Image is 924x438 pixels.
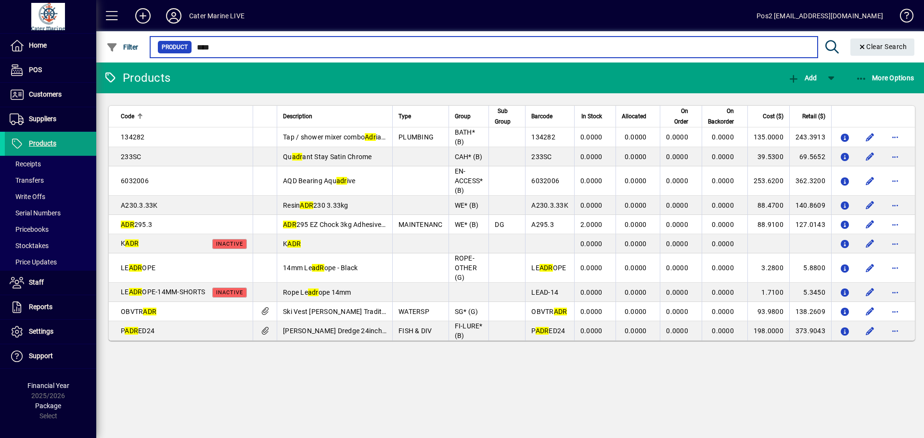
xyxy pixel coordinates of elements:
[162,42,188,52] span: Product
[283,111,312,122] span: Description
[29,327,53,335] span: Settings
[625,308,647,315] span: 0.0000
[539,264,553,272] em: ADR
[581,111,602,122] span: In Stock
[5,344,96,368] a: Support
[625,264,647,272] span: 0.0000
[789,127,831,147] td: 243.3913
[283,153,372,161] span: Qu ant Stay Satin Chrome
[580,153,603,161] span: 0.0000
[495,106,511,127] span: Sub Group
[622,111,646,122] span: Allocated
[580,240,603,248] span: 0.0000
[789,166,831,196] td: 362.3200
[121,239,139,247] span: K
[216,289,243,296] span: Inactive
[789,321,831,340] td: 373.9043
[887,217,903,232] button: More options
[856,74,914,82] span: More Options
[666,308,688,315] span: 0.0000
[666,264,688,272] span: 0.0000
[5,83,96,107] a: Customers
[455,153,483,161] span: CAH* (B)
[712,288,734,296] span: 0.0000
[5,188,96,205] a: Write Offs
[887,323,903,338] button: More options
[666,288,688,296] span: 0.0000
[125,327,138,335] em: ADR
[283,133,389,141] span: Tap / shower mixer combo iatic
[666,177,688,185] span: 0.0000
[35,402,61,410] span: Package
[862,198,878,213] button: Edit
[5,238,96,254] a: Stocktakes
[292,153,303,161] em: adr
[625,221,647,228] span: 0.0000
[189,8,244,24] div: Cater Marine LIVE
[622,111,655,122] div: Allocated
[283,177,355,185] span: AQD Bearing Aqu ive
[10,193,45,200] span: Write Offs
[121,111,247,122] div: Code
[121,288,205,296] span: LE OPE-14MM-SHORTS
[531,308,567,315] span: OBVTR
[5,320,96,344] a: Settings
[531,288,558,296] span: LEAD-14
[104,38,141,56] button: Filter
[625,240,647,248] span: 0.0000
[121,177,149,185] span: 6032006
[747,253,789,283] td: 3.2800
[893,2,912,33] a: Knowledge Base
[625,153,647,161] span: 0.0000
[666,221,688,228] span: 0.0000
[666,106,697,127] div: On Order
[283,240,301,248] span: K
[785,69,819,87] button: Add
[580,201,603,209] span: 0.0000
[5,221,96,238] a: Pricebooks
[666,133,688,141] span: 0.0000
[129,288,142,296] em: ADR
[747,283,789,302] td: 1.7100
[10,176,44,184] span: Transfers
[5,172,96,188] a: Transfers
[747,321,789,340] td: 198.0000
[789,253,831,283] td: 5.8800
[29,139,56,147] span: Products
[712,240,734,248] span: 0.0000
[666,201,688,209] span: 0.0000
[129,264,142,272] em: ADR
[121,264,155,272] span: LE OPE
[666,327,688,335] span: 0.0000
[455,254,477,281] span: ROPE-OTHER (G)
[712,327,734,335] span: 0.0000
[398,221,443,228] span: MAINTENANC
[10,225,49,233] span: Pricebooks
[10,209,61,217] span: Serial Numbers
[398,111,411,122] span: Type
[531,111,568,122] div: Barcode
[336,177,347,185] em: adr
[283,221,395,228] span: 295 EZ Chock 3kg Adhesivetech
[887,129,903,145] button: More options
[862,285,878,300] button: Edit
[531,153,552,161] span: 233SC
[747,127,789,147] td: 135.0000
[747,147,789,166] td: 39.5300
[789,147,831,166] td: 69.5652
[712,153,734,161] span: 0.0000
[580,111,611,122] div: In Stock
[29,90,62,98] span: Customers
[455,201,479,209] span: WE* (B)
[625,201,647,209] span: 0.0000
[789,302,831,321] td: 138.2609
[747,166,789,196] td: 253.6200
[27,382,69,389] span: Financial Year
[29,41,47,49] span: Home
[283,327,406,335] span: [PERSON_NAME] Dredge 24inch 13drop
[29,115,56,123] span: Suppliers
[666,240,688,248] span: 0.0000
[5,156,96,172] a: Receipts
[5,58,96,82] a: POS
[121,221,152,228] span: 295.3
